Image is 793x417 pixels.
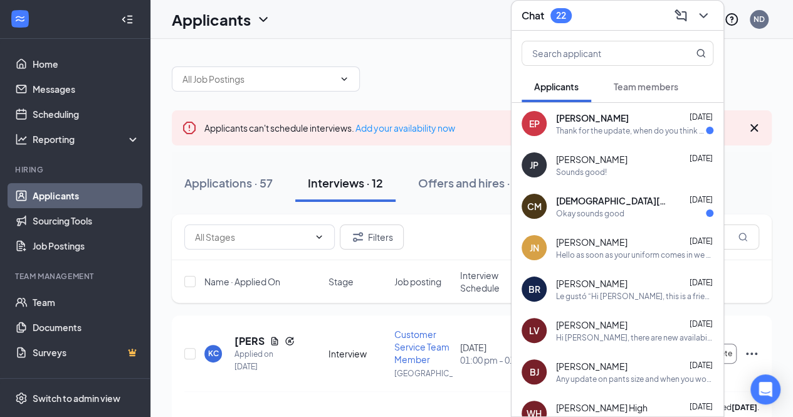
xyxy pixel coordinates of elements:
div: Applied on [DATE] [234,348,295,373]
div: Interviews · 12 [308,175,383,191]
span: [DEMOGRAPHIC_DATA][PERSON_NAME] [556,194,669,207]
span: [DATE] [690,236,713,246]
span: [DATE] [690,361,713,370]
span: [DATE] [690,154,713,163]
span: 01:00 pm - 01:15 pm [460,354,518,366]
svg: ComposeMessage [673,8,688,23]
span: [PERSON_NAME] [556,277,628,290]
span: [DATE] [690,278,713,287]
a: Scheduling [33,102,140,127]
div: Any update on pants size and when you would be available for training [556,374,713,384]
a: Applicants [33,183,140,208]
div: EP [529,117,540,130]
svg: ChevronDown [696,8,711,23]
svg: Settings [15,392,28,404]
div: Interview [328,347,387,360]
span: Interview Schedule [460,269,518,294]
div: KC [208,348,219,359]
div: Thank for the update, when do you think the Uniform could possibly arrive? [556,125,706,136]
span: [PERSON_NAME] [556,153,628,166]
div: Applications · 57 [184,175,273,191]
input: All Job Postings [182,72,334,86]
div: Switch to admin view [33,392,120,404]
svg: Ellipses [744,346,759,361]
div: Okay sounds good [556,208,624,219]
svg: Filter [350,230,365,245]
span: [PERSON_NAME] High [556,401,648,414]
button: ChevronDown [693,6,713,26]
div: Team Management [15,271,137,282]
svg: WorkstreamLogo [14,13,26,25]
svg: Cross [747,120,762,135]
div: BJ [530,366,539,378]
svg: Reapply [285,336,295,346]
button: ComposeMessage [671,6,691,26]
div: Open Intercom Messenger [750,374,780,404]
div: JN [530,241,539,254]
a: Sourcing Tools [33,208,140,233]
div: CM [527,200,542,213]
svg: ChevronDown [314,232,324,242]
div: JP [530,159,538,171]
span: [DATE] [690,112,713,122]
div: Hi [PERSON_NAME], there are new availabilities for an interview. This is a reminder to schedule y... [556,332,713,343]
span: Applicants [534,81,579,92]
svg: QuestionInfo [724,12,739,27]
svg: ChevronDown [256,12,271,27]
svg: Error [182,120,197,135]
span: [DATE] [690,195,713,204]
div: BR [528,283,540,295]
svg: Collapse [121,13,134,26]
a: Documents [33,315,140,340]
span: Job posting [394,275,441,288]
div: Offers and hires · 78 [418,175,525,191]
div: LV [529,324,540,337]
div: 22 [556,10,566,21]
span: [DATE] [690,402,713,411]
span: Team members [614,81,678,92]
h3: Chat [522,9,544,23]
svg: MagnifyingGlass [738,232,748,242]
input: All Stages [195,230,309,244]
span: Customer Service Team Member [394,329,449,365]
a: Add your availability now [355,122,455,134]
a: Home [33,51,140,77]
a: SurveysCrown [33,340,140,365]
b: [DATE] [732,403,757,412]
span: [PERSON_NAME] [556,236,628,248]
span: Stage [328,275,354,288]
div: Hello as soon as your uniform comes in we will schedule orientation and get started from there [556,250,713,260]
h5: [PERSON_NAME] [234,334,265,348]
button: Filter Filters [340,224,404,250]
svg: ChevronDown [339,74,349,84]
svg: MagnifyingGlass [696,48,706,58]
svg: Analysis [15,133,28,145]
a: Job Postings [33,233,140,258]
div: Hiring [15,164,137,175]
div: Sounds good! [556,167,607,177]
div: Le gustó “Hi [PERSON_NAME], this is a friendly reminder. Your interview with [DEMOGRAPHIC_DATA]-f... [556,291,713,302]
div: ND [754,14,765,24]
span: [DATE] [690,319,713,329]
span: Name · Applied On [204,275,280,288]
span: [PERSON_NAME] [556,112,629,124]
a: Team [33,290,140,315]
h1: Applicants [172,9,251,30]
div: Reporting [33,133,140,145]
div: [DATE] [460,341,518,366]
span: [PERSON_NAME] [556,360,628,372]
span: [PERSON_NAME] [556,319,628,331]
input: Search applicant [522,41,671,65]
svg: Document [270,336,280,346]
p: [GEOGRAPHIC_DATA] [394,368,453,379]
a: Messages [33,77,140,102]
span: Applicants can't schedule interviews. [204,122,455,134]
